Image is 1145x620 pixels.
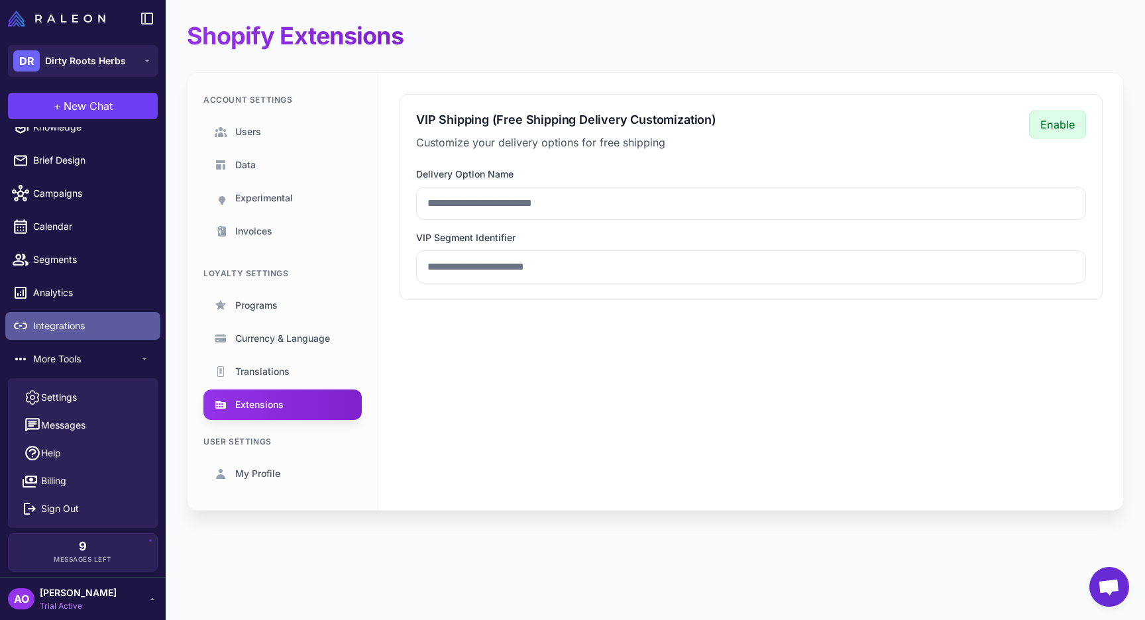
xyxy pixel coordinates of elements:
div: Loyalty Settings [203,268,362,280]
div: User Settings [203,436,362,448]
span: Dirty Roots Herbs [45,54,126,68]
h1: Shopify Extensions [187,21,404,51]
span: Invoices [235,224,272,238]
a: Currency & Language [203,323,362,354]
span: Analytics [33,285,150,300]
span: Billing [41,474,66,488]
p: Customize your delivery options for free shipping [416,134,1013,151]
a: Knowledge [5,113,160,141]
a: Data [203,150,362,180]
div: DR [13,50,40,72]
span: Programs [235,298,278,313]
span: Experimental [235,191,293,205]
label: Delivery Option Name [416,167,1086,181]
span: My Profile [235,466,280,481]
span: 9 [79,541,87,552]
span: Trial Active [40,600,117,612]
span: + [54,98,61,114]
a: Segments [5,246,160,274]
h2: VIP Shipping (Free Shipping Delivery Customization) [416,111,1013,129]
img: Raleon Logo [8,11,105,26]
button: Messages [13,411,152,439]
a: Calendar [5,213,160,240]
button: Sign Out [13,495,152,523]
span: More Tools [33,352,139,366]
span: Knowledge [33,120,150,134]
span: Brief Design [33,153,150,168]
div: AO [8,588,34,609]
a: Help [13,439,152,467]
span: [PERSON_NAME] [40,586,117,600]
a: Integrations [5,312,160,340]
button: Enable [1029,111,1086,138]
span: Data [235,158,256,172]
a: Raleon Logo [8,11,111,26]
div: Account Settings [203,94,362,106]
a: Programs [203,290,362,321]
span: New Chat [64,98,113,114]
button: +New Chat [8,93,158,119]
a: Brief Design [5,146,160,174]
button: DRDirty Roots Herbs [8,45,158,77]
span: Messages [41,418,85,433]
span: Integrations [33,319,150,333]
span: Translations [235,364,290,379]
a: Analytics [5,279,160,307]
span: Segments [33,252,150,267]
span: Users [235,125,261,139]
span: Messages Left [54,554,112,564]
a: Experimental [203,183,362,213]
span: Extensions [235,397,284,412]
a: My Profile [203,458,362,489]
label: VIP Segment Identifier [416,231,1086,245]
span: Currency & Language [235,331,330,346]
div: Open chat [1089,567,1129,607]
a: Invoices [203,216,362,246]
span: Settings [41,390,77,405]
a: Extensions [203,389,362,420]
span: Calendar [33,219,150,234]
span: Campaigns [33,186,150,201]
a: Users [203,117,362,147]
a: Campaigns [5,180,160,207]
a: Translations [203,356,362,387]
span: Help [41,446,61,460]
span: Sign Out [41,501,79,516]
